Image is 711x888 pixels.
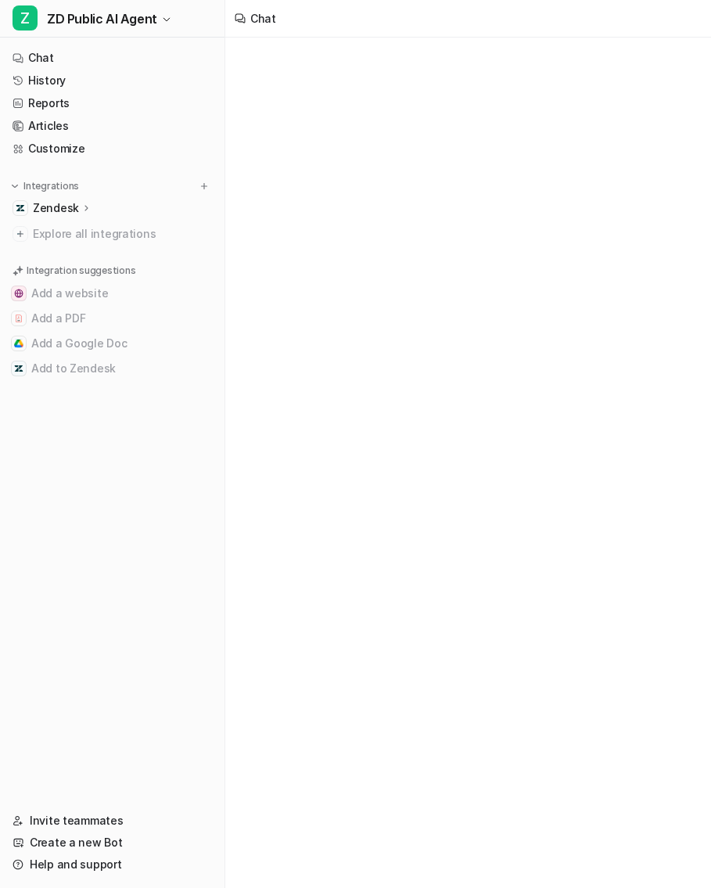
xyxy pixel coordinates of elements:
[6,854,218,875] a: Help and support
[14,314,23,323] img: Add a PDF
[6,178,84,194] button: Integrations
[6,306,218,331] button: Add a PDFAdd a PDF
[6,70,218,92] a: History
[9,181,20,192] img: expand menu
[6,281,218,306] button: Add a websiteAdd a website
[13,226,28,242] img: explore all integrations
[14,364,23,373] img: Add to Zendesk
[47,8,157,30] span: ZD Public AI Agent
[6,810,218,832] a: Invite teammates
[250,10,276,27] div: Chat
[23,180,79,192] p: Integrations
[6,138,218,160] a: Customize
[14,289,23,298] img: Add a website
[33,221,212,246] span: Explore all integrations
[6,115,218,137] a: Articles
[27,264,135,278] p: Integration suggestions
[6,331,218,356] button: Add a Google DocAdd a Google Doc
[6,47,218,69] a: Chat
[6,832,218,854] a: Create a new Bot
[6,356,218,381] button: Add to ZendeskAdd to Zendesk
[14,339,23,348] img: Add a Google Doc
[33,200,79,216] p: Zendesk
[13,5,38,31] span: Z
[16,203,25,213] img: Zendesk
[6,92,218,114] a: Reports
[6,223,218,245] a: Explore all integrations
[199,181,210,192] img: menu_add.svg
